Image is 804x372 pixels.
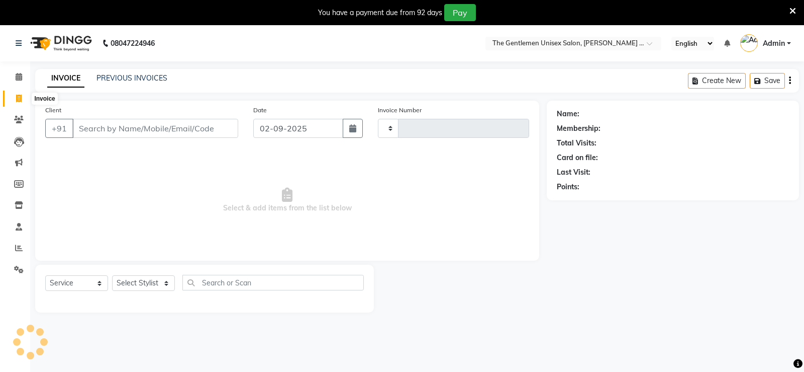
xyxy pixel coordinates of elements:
[557,182,579,192] div: Points:
[688,73,746,89] button: Create New
[557,123,600,134] div: Membership:
[182,275,364,290] input: Search or Scan
[72,119,238,138] input: Search by Name/Mobile/Email/Code
[45,119,73,138] button: +91
[111,29,155,57] b: 08047224946
[318,8,442,18] div: You have a payment due from 92 days
[763,38,785,49] span: Admin
[45,106,61,115] label: Client
[47,69,84,88] a: INVOICE
[557,109,579,119] div: Name:
[750,73,785,89] button: Save
[96,73,167,83] a: PREVIOUS INVOICES
[740,34,758,52] img: Admin
[444,4,476,21] button: Pay
[32,93,57,105] div: Invoice
[26,29,94,57] img: logo
[253,106,267,115] label: Date
[557,167,590,178] div: Last Visit:
[45,150,529,251] span: Select & add items from the list below
[557,138,596,148] div: Total Visits:
[557,153,598,163] div: Card on file:
[378,106,422,115] label: Invoice Number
